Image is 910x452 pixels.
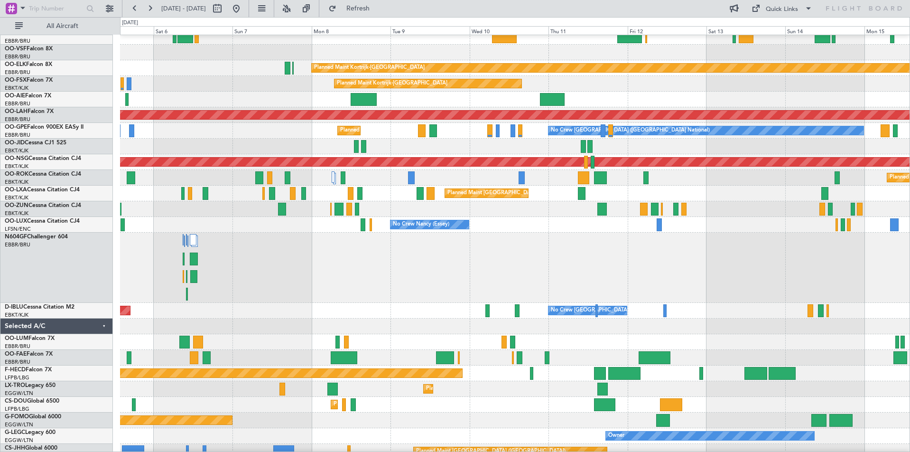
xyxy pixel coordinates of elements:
span: All Aircraft [25,23,100,29]
a: EBBR/BRU [5,116,30,123]
div: No Crew [GEOGRAPHIC_DATA] ([GEOGRAPHIC_DATA] National) [551,303,710,318]
a: CS-JHHGlobal 6000 [5,445,57,451]
span: OO-VSF [5,46,27,52]
a: EBKT/KJK [5,210,28,217]
div: Mon 8 [312,26,390,35]
div: Sat 6 [154,26,232,35]
a: EBKT/KJK [5,179,28,186]
span: G-LEGC [5,430,25,435]
a: G-FOMOGlobal 6000 [5,414,61,420]
a: OO-VSFFalcon 8X [5,46,53,52]
a: OO-GPEFalcon 900EX EASy II [5,124,84,130]
a: EBBR/BRU [5,241,30,248]
a: EGGW/LTN [5,421,33,428]
div: No Crew [GEOGRAPHIC_DATA] ([GEOGRAPHIC_DATA] National) [551,123,710,138]
a: LFSN/ENC [5,226,31,233]
div: Sat 13 [706,26,785,35]
a: OO-FAEFalcon 7X [5,351,53,357]
a: OO-AIEFalcon 7X [5,93,51,99]
div: Planned Maint [GEOGRAPHIC_DATA] ([GEOGRAPHIC_DATA] National) [447,186,619,200]
a: EBKT/KJK [5,85,28,92]
a: OO-JIDCessna CJ1 525 [5,140,66,146]
a: EBKT/KJK [5,311,28,319]
input: Trip Number [29,1,84,16]
div: [DATE] [122,19,138,27]
a: F-HECDFalcon 7X [5,367,52,373]
span: [DATE] - [DATE] [161,4,206,13]
span: OO-ELK [5,62,26,67]
a: OO-LAHFalcon 7X [5,109,54,114]
a: OO-ROKCessna Citation CJ4 [5,171,81,177]
div: Planned Maint Kortrijk-[GEOGRAPHIC_DATA] [337,76,447,91]
a: OO-ELKFalcon 8X [5,62,52,67]
a: LFPB/LBG [5,405,29,413]
div: Planned Maint Kortrijk-[GEOGRAPHIC_DATA] [314,61,425,75]
a: G-LEGCLegacy 600 [5,430,56,435]
a: EBBR/BRU [5,53,30,60]
div: Owner [608,429,624,443]
span: OO-FAE [5,351,27,357]
a: N604GFChallenger 604 [5,234,68,240]
div: No Crew Nancy (Essey) [393,217,449,232]
span: OO-LUM [5,336,28,341]
a: OO-LUMFalcon 7X [5,336,55,341]
a: EBBR/BRU [5,358,30,366]
div: Sun 7 [232,26,311,35]
div: Planned Maint [GEOGRAPHIC_DATA] ([GEOGRAPHIC_DATA] National) [340,123,512,138]
span: OO-LAH [5,109,28,114]
span: CS-DOU [5,398,27,404]
a: EGGW/LTN [5,390,33,397]
a: EBKT/KJK [5,163,28,170]
span: G-FOMO [5,414,29,420]
a: LX-TROLegacy 650 [5,383,56,388]
span: OO-ROK [5,171,28,177]
span: OO-LXA [5,187,27,193]
a: EBBR/BRU [5,69,30,76]
span: OO-LUX [5,218,27,224]
div: Planned Maint [GEOGRAPHIC_DATA] ([GEOGRAPHIC_DATA]) [334,397,483,412]
a: OO-LXACessna Citation CJ4 [5,187,80,193]
span: OO-ZUN [5,203,28,208]
a: EBKT/KJK [5,194,28,201]
div: Wed 10 [470,26,548,35]
a: OO-FSXFalcon 7X [5,77,53,83]
a: EBBR/BRU [5,132,30,139]
a: OO-LUXCessna Citation CJ4 [5,218,80,224]
span: Refresh [338,5,378,12]
span: LX-TRO [5,383,25,388]
a: LFPB/LBG [5,374,29,381]
button: Quick Links [747,1,817,16]
span: OO-NSG [5,156,28,161]
button: All Aircraft [10,19,103,34]
span: OO-AIE [5,93,25,99]
div: Quick Links [766,5,798,14]
a: EBKT/KJK [5,147,28,154]
a: EBBR/BRU [5,100,30,107]
a: EGGW/LTN [5,437,33,444]
a: EBBR/BRU [5,343,30,350]
a: OO-ZUNCessna Citation CJ4 [5,203,81,208]
div: Sun 14 [785,26,864,35]
div: Fri 12 [628,26,706,35]
span: N604GF [5,234,27,240]
a: EBBR/BRU [5,38,30,45]
a: CS-DOUGlobal 6500 [5,398,59,404]
span: OO-JID [5,140,25,146]
div: Planned Maint Dusseldorf [426,382,488,396]
div: Thu 11 [548,26,627,35]
a: D-IBLUCessna Citation M2 [5,304,74,310]
div: Tue 9 [390,26,469,35]
button: Refresh [324,1,381,16]
span: OO-GPE [5,124,27,130]
span: OO-FSX [5,77,27,83]
span: F-HECD [5,367,26,373]
span: CS-JHH [5,445,25,451]
span: D-IBLU [5,304,23,310]
a: OO-NSGCessna Citation CJ4 [5,156,81,161]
